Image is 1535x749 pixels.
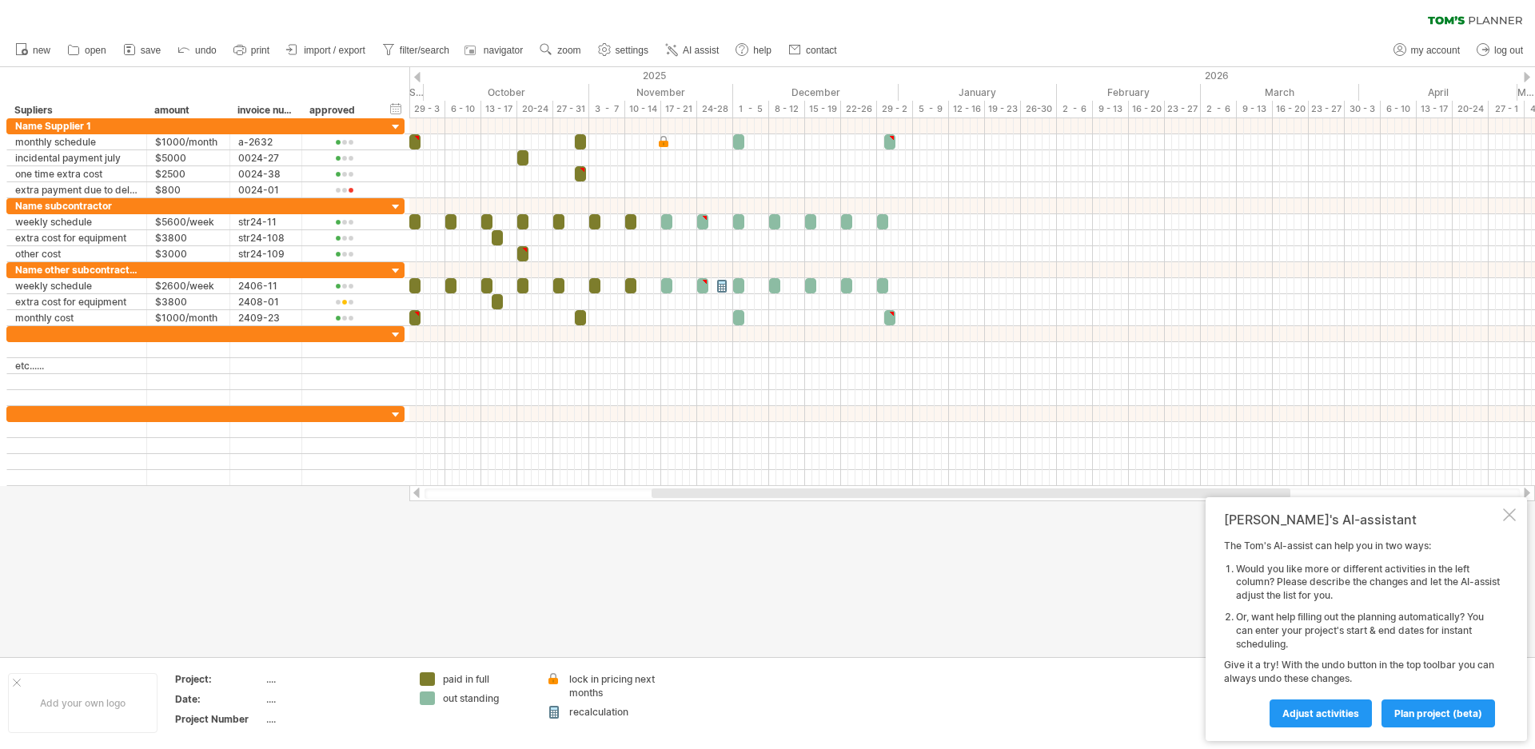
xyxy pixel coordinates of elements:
[1236,611,1500,651] li: Or, want help filling out the planning automatically? You can enter your project's start & end da...
[1224,540,1500,727] div: The Tom's AI-assist can help you in two ways: Give it a try! With the undo button in the top tool...
[806,45,837,56] span: contact
[589,84,733,101] div: November 2025
[175,672,263,686] div: Project:
[481,101,517,118] div: 13 - 17
[238,230,293,245] div: str24-108
[462,40,528,61] a: navigator
[155,182,221,197] div: $800
[238,182,293,197] div: 0024-01
[378,40,454,61] a: filter/search
[238,310,293,325] div: 2409-23
[15,230,138,245] div: extra cost for equipment
[569,672,656,699] div: lock in pricing next months
[195,45,217,56] span: undo
[238,278,293,293] div: 2406-11
[282,40,370,61] a: import / export
[85,45,106,56] span: open
[175,692,263,706] div: Date:
[15,358,138,373] div: etc......
[155,230,221,245] div: $3800
[445,101,481,118] div: 6 - 10
[517,101,553,118] div: 20-24
[15,182,138,197] div: extra payment due to delay
[15,294,138,309] div: extra cost for equipment
[784,40,842,61] a: contact
[266,692,401,706] div: ....
[229,40,274,61] a: print
[594,40,653,61] a: settings
[616,45,648,56] span: settings
[625,101,661,118] div: 10 - 14
[1237,101,1273,118] div: 9 - 13
[769,101,805,118] div: 8 - 12
[141,45,161,56] span: save
[15,118,138,133] div: Name Supplier 1
[1309,101,1345,118] div: 23 - 27
[14,102,138,118] div: Supliers
[155,214,221,229] div: $5600/week
[733,84,899,101] div: December 2025
[1201,84,1359,101] div: March 2026
[733,101,769,118] div: 1 - 5
[1273,101,1309,118] div: 16 - 20
[1282,707,1359,719] span: Adjust activities
[1224,512,1500,528] div: [PERSON_NAME]'s AI-assistant
[661,101,697,118] div: 17 - 21
[63,40,111,61] a: open
[1270,699,1372,727] a: Adjust activities
[1381,699,1495,727] a: plan project (beta)
[913,101,949,118] div: 5 - 9
[805,101,841,118] div: 15 - 19
[155,246,221,261] div: $3000
[557,45,580,56] span: zoom
[661,40,724,61] a: AI assist
[173,40,221,61] a: undo
[1359,84,1517,101] div: April 2026
[949,101,985,118] div: 12 - 16
[238,246,293,261] div: str24-109
[753,45,771,56] span: help
[400,45,449,56] span: filter/search
[15,310,138,325] div: monthly cost
[175,712,263,726] div: Project Number
[1473,40,1528,61] a: log out
[443,672,530,686] div: paid in full
[15,278,138,293] div: weekly schedule
[697,101,733,118] div: 24-28
[1021,101,1057,118] div: 26-30
[155,310,221,325] div: $1000/month
[409,101,445,118] div: 29 - 3
[1236,563,1500,603] li: Would you like more or different activities in the left column? Please describe the changes and l...
[1345,101,1381,118] div: 30 - 3
[15,166,138,181] div: one time extra cost
[732,40,776,61] a: help
[985,101,1021,118] div: 19 - 23
[238,150,293,165] div: 0024-27
[154,102,221,118] div: amount
[1201,101,1237,118] div: 2 - 6
[15,214,138,229] div: weekly schedule
[238,166,293,181] div: 0024-38
[589,101,625,118] div: 3 - 7
[569,705,656,719] div: recalculation
[266,712,401,726] div: ....
[1381,101,1417,118] div: 6 - 10
[15,246,138,261] div: other cost
[251,45,269,56] span: print
[238,294,293,309] div: 2408-01
[1411,45,1460,56] span: my account
[155,150,221,165] div: $5000
[15,150,138,165] div: incidental payment july
[238,214,293,229] div: str24-11
[304,45,365,56] span: import / export
[899,84,1057,101] div: January 2026
[237,102,293,118] div: invoice number
[1129,101,1165,118] div: 16 - 20
[1489,101,1525,118] div: 27 - 1
[841,101,877,118] div: 22-26
[238,134,293,149] div: a-2632
[553,101,589,118] div: 27 - 31
[1417,101,1453,118] div: 13 - 17
[155,134,221,149] div: $1000/month
[1389,40,1465,61] a: my account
